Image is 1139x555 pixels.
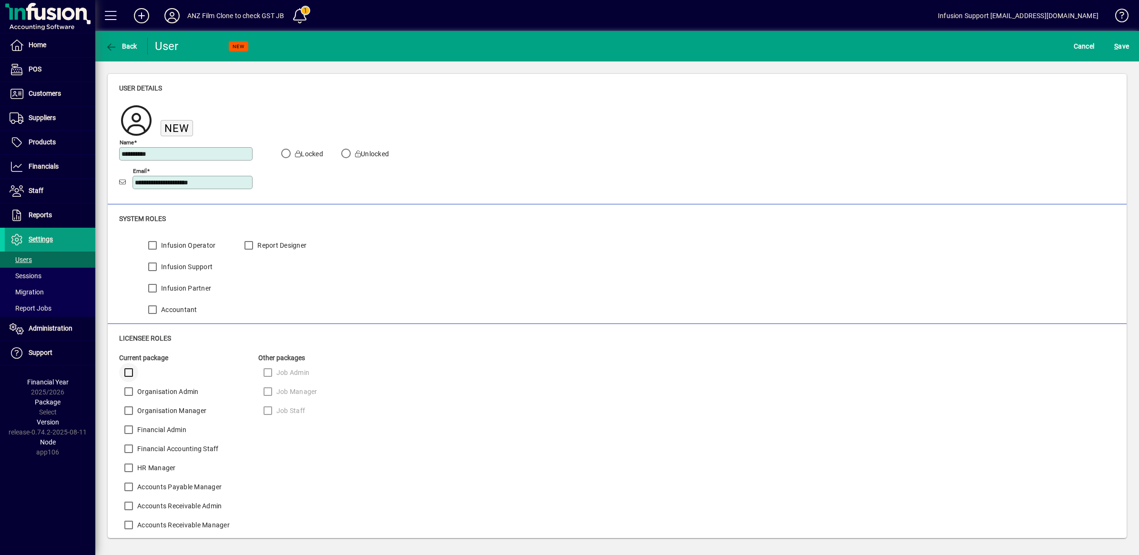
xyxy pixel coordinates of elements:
[159,262,213,272] label: Infusion Support
[5,300,95,316] a: Report Jobs
[35,398,61,406] span: Package
[135,501,222,511] label: Accounts Receivable Admin
[10,304,51,312] span: Report Jobs
[29,211,52,219] span: Reports
[1108,2,1127,33] a: Knowledge Base
[29,41,46,49] span: Home
[105,42,137,50] span: Back
[103,38,140,55] button: Back
[29,90,61,97] span: Customers
[157,7,187,24] button: Profile
[5,82,95,106] a: Customers
[1114,42,1118,50] span: S
[258,354,305,362] span: Other packages
[126,7,157,24] button: Add
[5,155,95,179] a: Financials
[159,241,215,250] label: Infusion Operator
[29,162,59,170] span: Financials
[1112,38,1131,55] button: Save
[10,272,41,280] span: Sessions
[29,235,53,243] span: Settings
[135,406,206,415] label: Organisation Manager
[938,8,1098,23] div: Infusion Support [EMAIL_ADDRESS][DOMAIN_NAME]
[135,444,219,454] label: Financial Accounting Staff
[120,139,134,145] mat-label: Name
[255,241,306,250] label: Report Designer
[29,65,41,73] span: POS
[159,305,197,314] label: Accountant
[40,438,56,446] span: Node
[5,252,95,268] a: Users
[29,349,52,356] span: Support
[5,58,95,81] a: POS
[119,354,168,362] span: Current package
[155,39,195,54] div: User
[233,43,244,50] span: NEW
[29,114,56,121] span: Suppliers
[135,482,222,492] label: Accounts Payable Manager
[37,418,59,426] span: Version
[5,317,95,341] a: Administration
[353,149,389,159] label: Unlocked
[159,283,211,293] label: Infusion Partner
[95,38,148,55] app-page-header-button: Back
[27,378,69,386] span: Financial Year
[10,256,32,263] span: Users
[5,106,95,130] a: Suppliers
[5,268,95,284] a: Sessions
[293,149,323,159] label: Locked
[5,284,95,300] a: Migration
[29,138,56,146] span: Products
[5,341,95,365] a: Support
[135,387,199,396] label: Organisation Admin
[5,179,95,203] a: Staff
[133,167,147,174] mat-label: Email
[5,131,95,154] a: Products
[5,203,95,227] a: Reports
[29,324,72,332] span: Administration
[1114,39,1129,54] span: ave
[29,187,43,194] span: Staff
[5,33,95,57] a: Home
[187,8,284,23] div: ANZ Film Clone to check GST JB
[1074,39,1095,54] span: Cancel
[10,288,44,296] span: Migration
[1071,38,1097,55] button: Cancel
[119,334,171,342] span: Licensee roles
[135,463,176,473] label: HR Manager
[135,425,186,434] label: Financial Admin
[119,84,162,92] span: User details
[135,520,230,530] label: Accounts Receivable Manager
[164,122,189,134] span: New
[119,215,166,222] span: System roles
